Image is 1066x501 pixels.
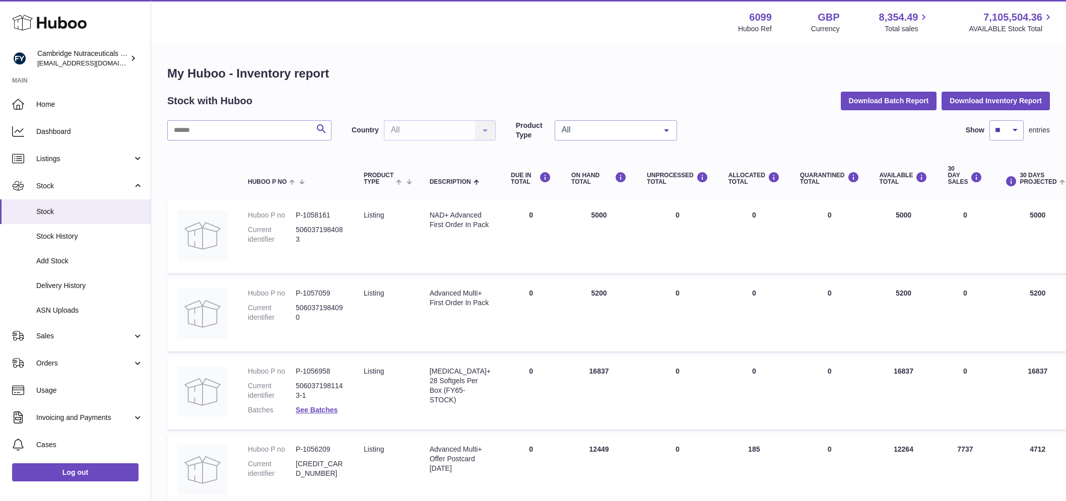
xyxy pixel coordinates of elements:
span: listing [364,367,384,375]
img: product image [177,289,228,339]
span: Total sales [885,24,929,34]
dd: 5060371984090 [296,303,344,322]
button: Download Batch Report [841,92,937,110]
dt: Current identifier [248,459,296,478]
span: listing [364,289,384,297]
a: See Batches [296,406,338,414]
span: 0 [828,289,832,297]
span: [EMAIL_ADDRESS][DOMAIN_NAME] [37,59,148,67]
span: 0 [828,211,832,219]
td: 0 [637,278,718,351]
dt: Huboo P no [248,367,296,376]
td: 0 [938,278,992,351]
span: 0 [828,367,832,375]
td: 5200 [870,278,938,351]
a: Log out [12,463,139,481]
span: ASN Uploads [36,306,143,315]
strong: 6099 [749,11,772,24]
label: Product Type [516,121,550,140]
div: [MEDICAL_DATA]+ 28 Softgels Per Box (FY65-STOCK) [430,367,491,405]
td: 0 [501,356,561,430]
span: Delivery History [36,281,143,291]
td: 0 [637,356,718,430]
dt: Huboo P no [248,289,296,298]
td: 0 [718,200,790,273]
span: Description [430,179,471,185]
td: 16837 [561,356,637,430]
dt: Huboo P no [248,445,296,454]
td: 16837 [870,356,938,430]
div: NAD+ Advanced First Order In Pack [430,210,491,230]
span: Stock [36,207,143,217]
dt: Current identifier [248,381,296,400]
td: 0 [718,278,790,351]
span: Sales [36,331,132,341]
dd: P-1058161 [296,210,344,220]
img: product image [177,210,228,261]
div: ON HAND Total [571,172,627,185]
div: 30 DAY SALES [948,166,982,186]
td: 5000 [870,200,938,273]
span: 0 [828,445,832,453]
td: 0 [501,200,561,273]
h2: Stock with Huboo [167,94,252,108]
img: product image [177,445,228,495]
span: Stock [36,181,132,191]
td: 0 [637,200,718,273]
span: Product Type [364,172,393,185]
span: Add Stock [36,256,143,266]
dt: Current identifier [248,303,296,322]
div: Huboo Ref [738,24,772,34]
td: 0 [938,356,992,430]
div: Advanced Multi+ Offer Postcard [DATE] [430,445,491,473]
span: All [559,125,656,135]
span: 8,354.49 [879,11,918,24]
strong: GBP [818,11,839,24]
div: QUARANTINED Total [800,172,859,185]
span: entries [1029,125,1050,135]
dd: P-1057059 [296,289,344,298]
span: Invoicing and Payments [36,413,132,422]
dt: Huboo P no [248,210,296,220]
img: huboo@camnutra.com [12,51,27,66]
span: Usage [36,386,143,395]
button: Download Inventory Report [942,92,1050,110]
label: Country [352,125,379,135]
div: Currency [811,24,840,34]
a: 8,354.49 Total sales [879,11,930,34]
td: 0 [938,200,992,273]
div: ALLOCATED Total [728,172,780,185]
dd: 5060371984083 [296,225,344,244]
span: listing [364,211,384,219]
td: 5200 [561,278,637,351]
dd: P-1056209 [296,445,344,454]
td: 5000 [561,200,637,273]
span: 7,105,504.36 [983,11,1042,24]
span: listing [364,445,384,453]
a: 7,105,504.36 AVAILABLE Stock Total [969,11,1054,34]
img: product image [177,367,228,417]
span: Home [36,100,143,109]
dd: P-1056958 [296,367,344,376]
label: Show [966,125,984,135]
dt: Current identifier [248,225,296,244]
div: AVAILABLE Total [880,172,928,185]
td: 0 [501,278,561,351]
span: AVAILABLE Stock Total [969,24,1054,34]
div: DUE IN TOTAL [511,172,551,185]
span: Dashboard [36,127,143,136]
span: 30 DAYS PROJECTED [1020,172,1056,185]
div: UNPROCESSED Total [647,172,708,185]
div: Advanced Multi+ First Order In Pack [430,289,491,308]
dd: [CREDIT_CARD_NUMBER] [296,459,344,478]
td: 0 [718,356,790,430]
span: Listings [36,154,132,164]
span: Orders [36,359,132,368]
dt: Batches [248,405,296,415]
h1: My Huboo - Inventory report [167,65,1050,82]
span: Cases [36,440,143,450]
dd: 5060371981143-1 [296,381,344,400]
span: Huboo P no [248,179,287,185]
div: Cambridge Nutraceuticals Ltd [37,49,128,68]
span: Stock History [36,232,143,241]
